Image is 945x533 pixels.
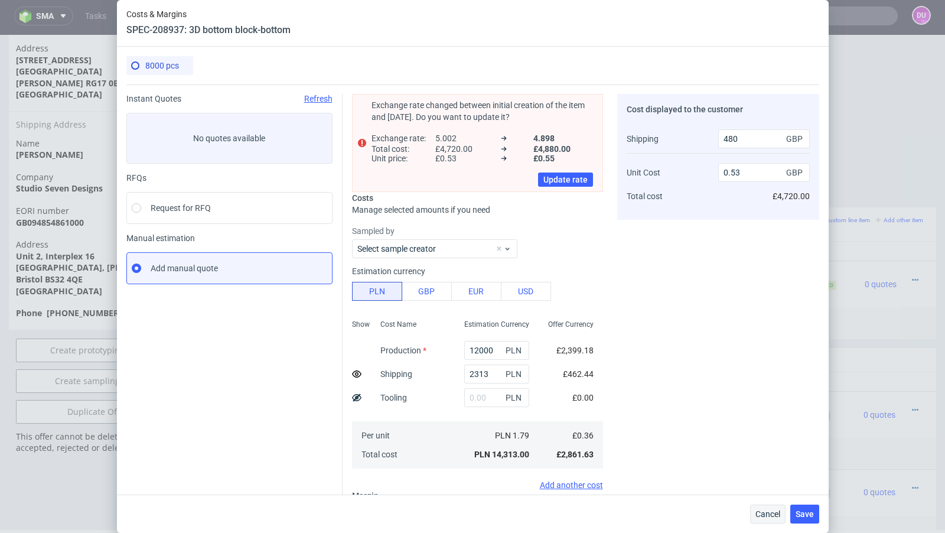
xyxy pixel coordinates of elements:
th: Dependencies [676,337,734,357]
strong: [GEOGRAPHIC_DATA] [16,54,102,65]
div: RFQs [126,173,333,183]
td: £1,440.00 [618,434,676,480]
span: Per unit [361,431,390,440]
td: £0.72 [568,434,617,480]
small: Add custom line item [806,182,870,188]
span: PLN 14,313.00 [474,450,529,459]
strong: Unit 2, Interplex 16 [16,216,94,227]
th: Design [195,337,289,357]
td: 1 [547,282,581,304]
span: Cancel [755,510,780,518]
span: Costs & Margins [126,9,291,19]
button: Single payment (default) [344,6,551,23]
div: Instant Quotes [126,94,333,103]
input: 0.00 [464,365,529,383]
span: GBP [784,131,807,147]
strong: 757069 [301,419,329,428]
th: Dependencies [685,207,740,226]
td: 1 [527,490,568,512]
span: Dependencies [201,407,238,413]
span: 8000 pcs [145,61,179,70]
td: Enable flexible payments [202,32,341,55]
span: Manage selected amounts if you need [352,205,490,214]
a: Create sampling offer [16,334,179,358]
th: Quant. [547,207,581,226]
div: Custom • Custom [349,362,522,398]
label: Select sample creator [357,244,436,253]
span: SPEC- 208937 [469,233,512,243]
th: Design [195,207,285,226]
span: £0.53 [435,154,494,163]
strong: [GEOGRAPHIC_DATA] [16,251,102,262]
span: 4.898 [533,134,592,143]
button: PLN [352,282,402,301]
strong: [PERSON_NAME] [16,114,83,125]
th: Unit Price [581,207,629,226]
span: Costs [352,193,373,203]
span: 0 quotes [863,375,895,385]
th: ID [289,337,344,357]
span: Address [16,204,179,216]
img: ico-item-custom-a8f9c3db6a5631ce2f509e228e8b95abde266dc4376634de7b166047de09ff05.png [207,235,266,264]
td: £1,780.00 [734,434,791,480]
strong: GB094854861000 [16,182,84,193]
img: ico-item-custom-a8f9c3db6a5631ce2f509e228e8b95abde266dc4376634de7b166047de09ff05.png [207,365,266,395]
a: BZFE-1 [373,388,395,396]
div: Exchange rate changed between initial creation of the item and [DATE]. Do you want to update it? [372,99,593,123]
span: Cost displayed to the customer [627,105,743,114]
small: Add line item from VMA [728,182,800,188]
span: £4,720.00 [773,191,810,201]
td: Quote Request ID [202,55,341,83]
span: Dependencies [201,485,238,491]
th: Net Total [629,207,685,226]
strong: [GEOGRAPHIC_DATA], [PERSON_NAME] [16,227,174,238]
th: Unit Price [568,337,617,357]
span: Dependencies [201,276,238,282]
label: Shipping [380,369,412,379]
span: Add manual quote [151,262,218,274]
td: £340.00 [676,434,734,480]
span: Request for RFQ [151,202,211,214]
span: Shipment [349,418,374,430]
span: Rejected Line Items [202,320,277,330]
small: Add other item [876,182,923,188]
td: £0.90 [568,356,617,403]
span: Refresh [304,94,333,103]
span: 3D bottom block-bottom [349,362,439,374]
span: Source: [377,258,423,266]
td: Payment [202,5,341,32]
span: 0 quotes [863,453,895,462]
span: Total cost : [372,144,431,154]
button: Force CRM resync [202,134,324,147]
span: Rejected [796,376,830,386]
td: 2000 [527,434,568,480]
label: Tooling [380,393,407,402]
input: Only numbers [353,107,543,123]
span: SPEC- 208279 [441,364,484,373]
img: ico-item-custom-a8f9c3db6a5631ce2f509e228e8b95abde266dc4376634de7b166047de09ff05.png [207,443,266,473]
a: BZFE-1 [373,466,395,474]
button: USD [501,282,551,301]
a: BZFE-2 [401,258,423,266]
span: Accepted [801,246,836,255]
span: Offer Currency [548,320,594,329]
th: Total [734,337,791,357]
td: £340.00 [568,490,617,512]
td: 8000 [547,226,581,273]
strong: 757065 [294,453,322,462]
div: Custom • Custom [349,439,522,476]
header: SPEC-208937: 3D bottom block-bottom [126,24,291,37]
td: Duplicate of (Offer ID) [202,105,341,133]
span: £2,861.63 [556,450,594,459]
span: £2,399.18 [556,346,594,355]
strong: 757064 [294,375,322,385]
span: GBP [784,164,807,181]
strong: [STREET_ADDRESS] [16,19,92,31]
label: Production [380,346,426,355]
img: Hokodo [306,35,315,44]
td: £4,720.00 [740,226,796,273]
span: Total cost [627,191,663,201]
td: £480.00 [629,282,685,304]
strong: Bristol BS32 4QE [16,239,83,250]
input: 0.00 [718,129,810,148]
